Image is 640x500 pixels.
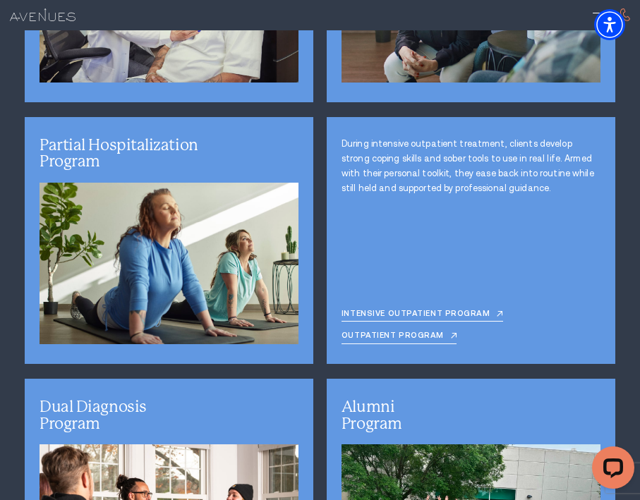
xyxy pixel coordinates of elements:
[594,9,625,40] div: Accessibility Menu
[342,331,457,344] a: Outpatient Program
[581,441,640,500] iframe: LiveChat chat widget
[342,137,600,196] p: During intensive outpatient treatment, clients develop strong coping skills and sober tools to us...
[342,310,503,322] a: Intensive Outpatient Program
